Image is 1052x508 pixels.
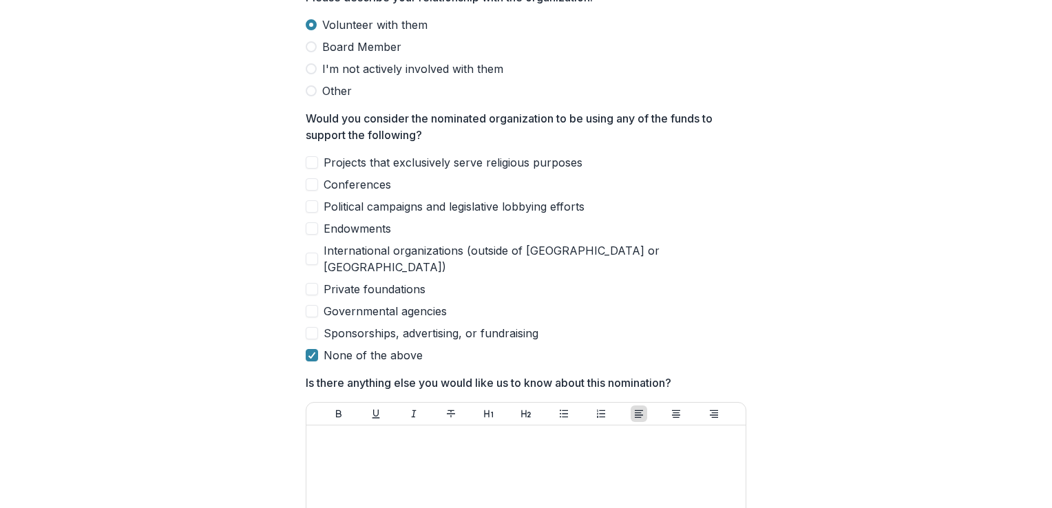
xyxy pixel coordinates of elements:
[518,405,534,422] button: Heading 2
[306,110,738,143] p: Would you consider the nominated organization to be using any of the funds to support the following?
[324,347,423,363] span: None of the above
[706,405,722,422] button: Align Right
[406,405,422,422] button: Italicize
[330,405,347,422] button: Bold
[631,405,647,422] button: Align Left
[324,281,425,297] span: Private foundations
[324,176,391,193] span: Conferences
[322,83,352,99] span: Other
[324,242,746,275] span: International organizations (outside of [GEOGRAPHIC_DATA] or [GEOGRAPHIC_DATA])
[481,405,497,422] button: Heading 1
[324,198,585,215] span: Political campaigns and legislative lobbying efforts
[668,405,684,422] button: Align Center
[324,325,538,341] span: Sponsorships, advertising, or fundraising
[324,303,447,319] span: Governmental agencies
[368,405,384,422] button: Underline
[324,220,391,237] span: Endowments
[322,61,503,77] span: I'm not actively involved with them
[443,405,459,422] button: Strike
[593,405,609,422] button: Ordered List
[324,154,582,171] span: Projects that exclusively serve religious purposes
[306,374,671,391] p: Is there anything else you would like us to know about this nomination?
[322,39,401,55] span: Board Member
[322,17,428,33] span: Volunteer with them
[556,405,572,422] button: Bullet List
